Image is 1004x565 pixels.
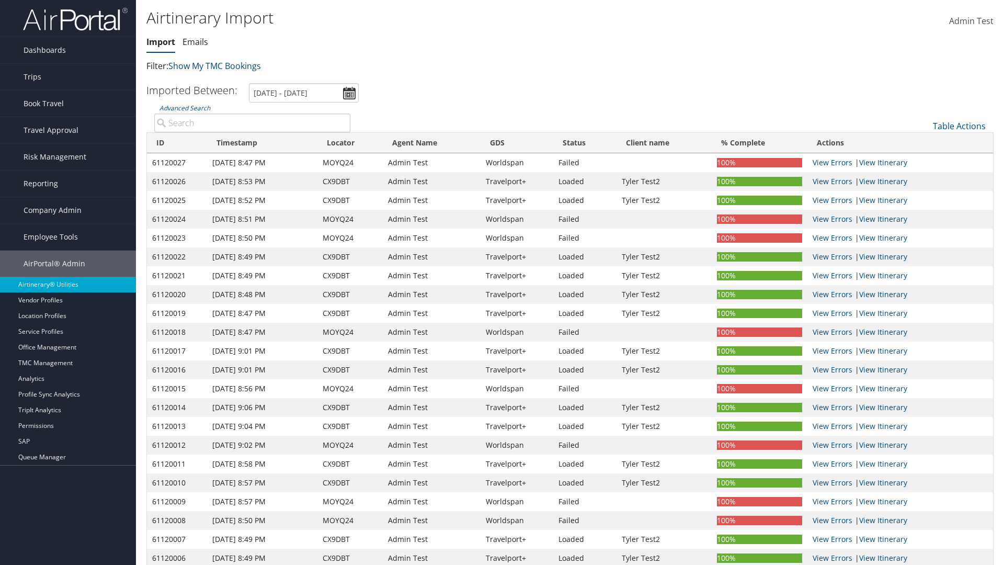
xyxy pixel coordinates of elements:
[481,455,554,473] td: Travelport+
[147,511,207,530] td: 61120008
[147,379,207,398] td: 61120015
[317,492,383,511] td: MOYQ24
[146,36,175,48] a: Import
[807,191,993,210] td: |
[933,120,986,132] a: Table Actions
[207,473,318,492] td: [DATE] 8:57 PM
[317,191,383,210] td: CX9DBT
[617,304,712,323] td: Tyler Test2
[147,473,207,492] td: 61120010
[24,117,78,143] span: Travel Approval
[24,144,86,170] span: Risk Management
[207,191,318,210] td: [DATE] 8:52 PM
[859,553,907,563] a: View Itinerary Details
[553,285,617,304] td: Loaded
[147,304,207,323] td: 61120019
[207,304,318,323] td: [DATE] 8:47 PM
[147,172,207,191] td: 61120026
[317,436,383,455] td: MOYQ24
[553,398,617,417] td: Loaded
[553,191,617,210] td: Loaded
[617,247,712,266] td: Tyler Test2
[807,530,993,549] td: |
[383,304,481,323] td: Admin Test
[317,247,383,266] td: CX9DBT
[859,421,907,431] a: View Itinerary Details
[481,304,554,323] td: Travelport+
[807,247,993,266] td: |
[383,455,481,473] td: Admin Test
[813,157,852,167] a: View errors
[481,133,554,153] th: GDS: activate to sort column ascending
[813,365,852,375] a: View errors
[553,492,617,511] td: Failed
[383,379,481,398] td: Admin Test
[146,83,237,97] h3: Imported Between:
[159,104,210,112] a: Advanced Search
[553,229,617,247] td: Failed
[717,403,802,412] div: 100%
[807,285,993,304] td: |
[207,153,318,172] td: [DATE] 8:47 PM
[807,473,993,492] td: |
[813,346,852,356] a: View errors
[807,511,993,530] td: |
[147,191,207,210] td: 61120025
[24,224,78,250] span: Employee Tools
[383,285,481,304] td: Admin Test
[553,530,617,549] td: Loaded
[617,398,712,417] td: Tyler Test2
[553,247,617,266] td: Loaded
[617,417,712,436] td: Tyler Test2
[813,195,852,205] a: View errors
[717,478,802,488] div: 100%
[317,530,383,549] td: CX9DBT
[317,417,383,436] td: CX9DBT
[807,436,993,455] td: |
[317,266,383,285] td: CX9DBT
[383,133,481,153] th: Agent Name: activate to sort column ascending
[481,436,554,455] td: Worldspan
[383,417,481,436] td: Admin Test
[617,285,712,304] td: Tyler Test2
[813,383,852,393] a: View errors
[147,417,207,436] td: 61120013
[154,114,350,132] input: Advanced Search
[813,214,852,224] a: View errors
[481,191,554,210] td: Travelport+
[383,511,481,530] td: Admin Test
[717,553,802,563] div: 100%
[553,473,617,492] td: Loaded
[717,158,802,167] div: 100%
[717,271,802,280] div: 100%
[813,534,852,544] a: View errors
[481,511,554,530] td: Worldspan
[146,7,711,29] h1: Airtinerary Import
[24,197,82,223] span: Company Admin
[147,323,207,342] td: 61120018
[317,172,383,191] td: CX9DBT
[717,535,802,544] div: 100%
[383,398,481,417] td: Admin Test
[383,229,481,247] td: Admin Test
[207,133,318,153] th: Timestamp: activate to sort column ascending
[553,436,617,455] td: Failed
[859,176,907,186] a: View Itinerary Details
[481,229,554,247] td: Worldspan
[717,459,802,469] div: 100%
[813,252,852,262] a: View errors
[813,327,852,337] a: View errors
[717,177,802,186] div: 100%
[147,266,207,285] td: 61120021
[617,342,712,360] td: Tyler Test2
[807,342,993,360] td: |
[317,511,383,530] td: MOYQ24
[317,342,383,360] td: CX9DBT
[317,398,383,417] td: CX9DBT
[24,37,66,63] span: Dashboards
[813,496,852,506] a: View errors
[481,398,554,417] td: Travelport+
[859,157,907,167] a: View Itinerary Details
[553,133,617,153] th: Status: activate to sort column ascending
[383,266,481,285] td: Admin Test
